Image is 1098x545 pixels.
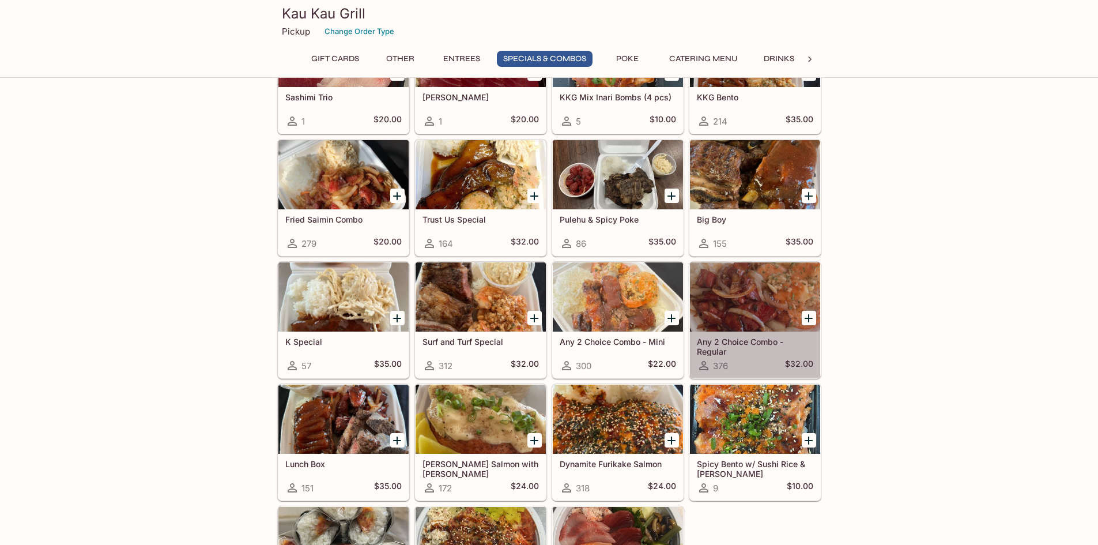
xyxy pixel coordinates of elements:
a: Big Boy155$35.00 [689,140,821,256]
p: Pickup [282,26,310,37]
div: Fried Saimin Combo [278,140,409,209]
button: Add Any 2 Choice Combo - Regular [802,311,816,325]
div: Ahi Sashimi [416,18,546,87]
button: Gift Cards [305,51,365,67]
h5: Lunch Box [285,459,402,469]
span: 57 [301,360,311,371]
a: Pulehu & Spicy Poke86$35.00 [552,140,684,256]
h5: $35.00 [786,114,813,128]
a: Surf and Turf Special312$32.00 [415,262,546,378]
span: 5 [576,116,581,127]
div: Sashimi Trio [278,18,409,87]
span: 376 [713,360,728,371]
h5: Any 2 Choice Combo - Mini [560,337,676,347]
button: Add Trust Us Special [527,189,542,203]
button: Change Order Type [319,22,399,40]
h5: $24.00 [648,481,676,495]
h5: Sashimi Trio [285,92,402,102]
span: 155 [713,238,727,249]
div: KKG Mix Inari Bombs (4 pcs) [553,18,683,87]
h5: Spicy Bento w/ Sushi Rice & [PERSON_NAME] [697,459,813,478]
a: Fried Saimin Combo279$20.00 [278,140,409,256]
button: Add Lunch Box [390,433,405,448]
button: Add Any 2 Choice Combo - Mini [665,311,679,325]
span: 279 [301,238,316,249]
span: 318 [576,483,590,494]
span: 300 [576,360,591,371]
div: Dynamite Furikake Salmon [553,385,683,454]
button: Add Fried Saimin Combo [390,189,405,203]
h5: $32.00 [785,359,813,373]
span: 164 [439,238,453,249]
h5: $20.00 [511,114,539,128]
h5: $32.00 [511,236,539,250]
h5: $20.00 [373,236,402,250]
h5: Dynamite Furikake Salmon [560,459,676,469]
h5: [PERSON_NAME] [422,92,539,102]
h3: Kau Kau Grill [282,5,817,22]
div: KKG Bento [690,18,820,87]
div: Surf and Turf Special [416,262,546,332]
span: 312 [439,360,452,371]
button: Add Pulehu & Spicy Poke [665,189,679,203]
h5: Surf and Turf Special [422,337,539,347]
div: Lunch Box [278,385,409,454]
a: [PERSON_NAME] Salmon with [PERSON_NAME]172$24.00 [415,384,546,501]
h5: $32.00 [511,359,539,373]
h5: Pulehu & Spicy Poke [560,215,676,224]
button: Add Surf and Turf Special [527,311,542,325]
h5: $24.00 [511,481,539,495]
button: Catering Menu [663,51,744,67]
span: 9 [713,483,718,494]
button: Add K Special [390,311,405,325]
div: Any 2 Choice Combo - Mini [553,262,683,332]
button: Add Spicy Bento w/ Sushi Rice & Nori [802,433,816,448]
div: Any 2 Choice Combo - Regular [690,262,820,332]
a: K Special57$35.00 [278,262,409,378]
div: Pulehu & Spicy Poke [553,140,683,209]
h5: Big Boy [697,215,813,224]
div: Trust Us Special [416,140,546,209]
h5: KKG Mix Inari Bombs (4 pcs) [560,92,676,102]
h5: KKG Bento [697,92,813,102]
span: 86 [576,238,586,249]
span: 151 [301,483,314,494]
div: Ora King Salmon with Aburi Garlic Mayo [416,385,546,454]
h5: $35.00 [786,236,813,250]
h5: K Special [285,337,402,347]
h5: $10.00 [787,481,813,495]
span: 1 [301,116,305,127]
a: Spicy Bento w/ Sushi Rice & [PERSON_NAME]9$10.00 [689,384,821,501]
h5: $35.00 [374,481,402,495]
div: Spicy Bento w/ Sushi Rice & Nori [690,385,820,454]
span: 1 [439,116,442,127]
h5: $20.00 [373,114,402,128]
a: Trust Us Special164$32.00 [415,140,546,256]
h5: [PERSON_NAME] Salmon with [PERSON_NAME] [422,459,539,478]
h5: $22.00 [648,359,676,373]
h5: Trust Us Special [422,215,539,224]
a: Any 2 Choice Combo - Mini300$22.00 [552,262,684,378]
button: Entrees [436,51,488,67]
div: Big Boy [690,140,820,209]
h5: $35.00 [648,236,676,250]
h5: $10.00 [650,114,676,128]
h5: Fried Saimin Combo [285,215,402,224]
button: Add Ora King Salmon with Aburi Garlic Mayo [527,433,542,448]
div: K Special [278,262,409,332]
span: 214 [713,116,727,127]
button: Other [375,51,427,67]
a: Any 2 Choice Combo - Regular376$32.00 [689,262,821,378]
a: Lunch Box151$35.00 [278,384,409,501]
span: 172 [439,483,452,494]
button: Drinks [753,51,805,67]
button: Add Big Boy [802,189,816,203]
button: Poke [602,51,654,67]
a: Dynamite Furikake Salmon318$24.00 [552,384,684,501]
h5: $35.00 [374,359,402,373]
button: Specials & Combos [497,51,593,67]
button: Add Dynamite Furikake Salmon [665,433,679,448]
h5: Any 2 Choice Combo - Regular [697,337,813,356]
